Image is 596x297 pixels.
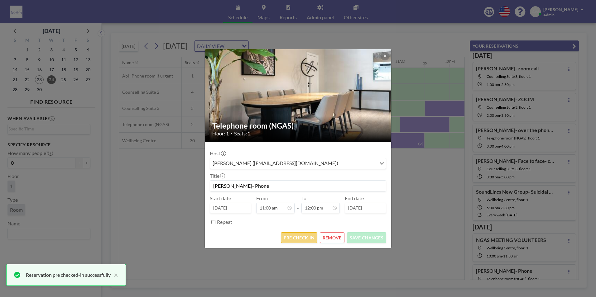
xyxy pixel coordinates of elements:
div: Search for option [210,158,386,169]
label: Host [210,150,225,157]
label: Start date [210,195,231,201]
button: REMOVE [320,232,344,243]
span: [PERSON_NAME] ([EMAIL_ADDRESS][DOMAIN_NAME]) [211,159,339,167]
button: SAVE CHANGES [347,232,386,243]
label: Repeat [217,219,232,225]
span: Floor: 1 [212,130,229,137]
img: 537.jpg [205,33,392,158]
span: • [230,131,233,136]
button: close [111,271,118,279]
div: Reservation pre checked-in successfully [26,271,111,279]
input: Search for option [340,159,376,167]
span: - [297,197,299,211]
h2: Telephone room (NGAS) [212,121,384,130]
label: From [256,195,268,201]
span: Seats: 2 [234,130,251,137]
label: To [301,195,306,201]
label: End date [345,195,364,201]
label: Title [210,173,224,179]
button: PRE CHECK-IN [281,232,317,243]
input: (No title) [210,181,386,191]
